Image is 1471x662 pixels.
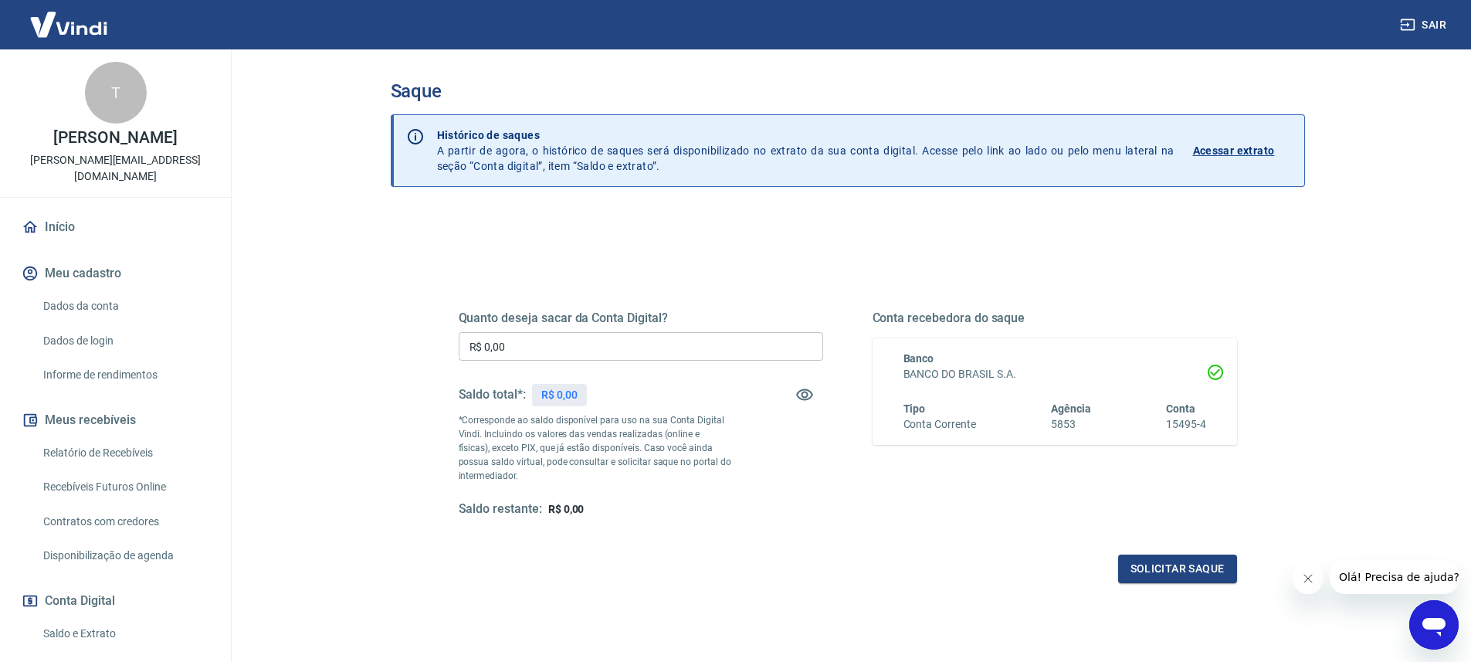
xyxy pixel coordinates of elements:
span: Banco [903,352,934,365]
a: Saldo e Extrato [37,618,212,650]
span: R$ 0,00 [548,503,585,515]
h6: BANCO DO BRASIL S.A. [903,366,1206,382]
h6: 15495-4 [1166,416,1206,433]
span: Tipo [903,402,926,415]
iframe: Mensagem da empresa [1330,560,1459,594]
a: Início [19,210,212,244]
p: *Corresponde ao saldo disponível para uso na sua Conta Digital Vindi. Incluindo os valores das ve... [459,413,732,483]
button: Conta Digital [19,584,212,618]
p: [PERSON_NAME] [53,130,177,146]
p: Histórico de saques [437,127,1174,143]
a: Informe de rendimentos [37,359,212,391]
p: Acessar extrato [1193,143,1275,158]
a: Acessar extrato [1193,127,1292,174]
div: T [85,62,147,124]
button: Meu cadastro [19,256,212,290]
span: Agência [1051,402,1091,415]
span: Conta [1166,402,1195,415]
h6: Conta Corrente [903,416,976,433]
p: A partir de agora, o histórico de saques será disponibilizado no extrato da sua conta digital. Ac... [437,127,1174,174]
h5: Saldo restante: [459,501,542,518]
span: Olá! Precisa de ajuda? [9,11,130,23]
button: Sair [1397,11,1452,39]
h5: Conta recebedora do saque [873,311,1237,326]
a: Dados de login [37,325,212,357]
button: Meus recebíveis [19,403,212,437]
iframe: Botão para abrir a janela de mensagens [1409,600,1459,650]
h3: Saque [391,80,1305,102]
p: R$ 0,00 [541,387,578,403]
a: Contratos com credores [37,506,212,538]
h5: Saldo total*: [459,387,526,402]
a: Recebíveis Futuros Online [37,471,212,503]
iframe: Fechar mensagem [1293,563,1324,594]
h5: Quanto deseja sacar da Conta Digital? [459,311,823,326]
p: [PERSON_NAME][EMAIL_ADDRESS][DOMAIN_NAME] [12,152,219,185]
a: Disponibilização de agenda [37,540,212,572]
button: Solicitar saque [1118,555,1237,583]
img: Vindi [19,1,119,48]
h6: 5853 [1051,416,1091,433]
a: Relatório de Recebíveis [37,437,212,469]
a: Dados da conta [37,290,212,322]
